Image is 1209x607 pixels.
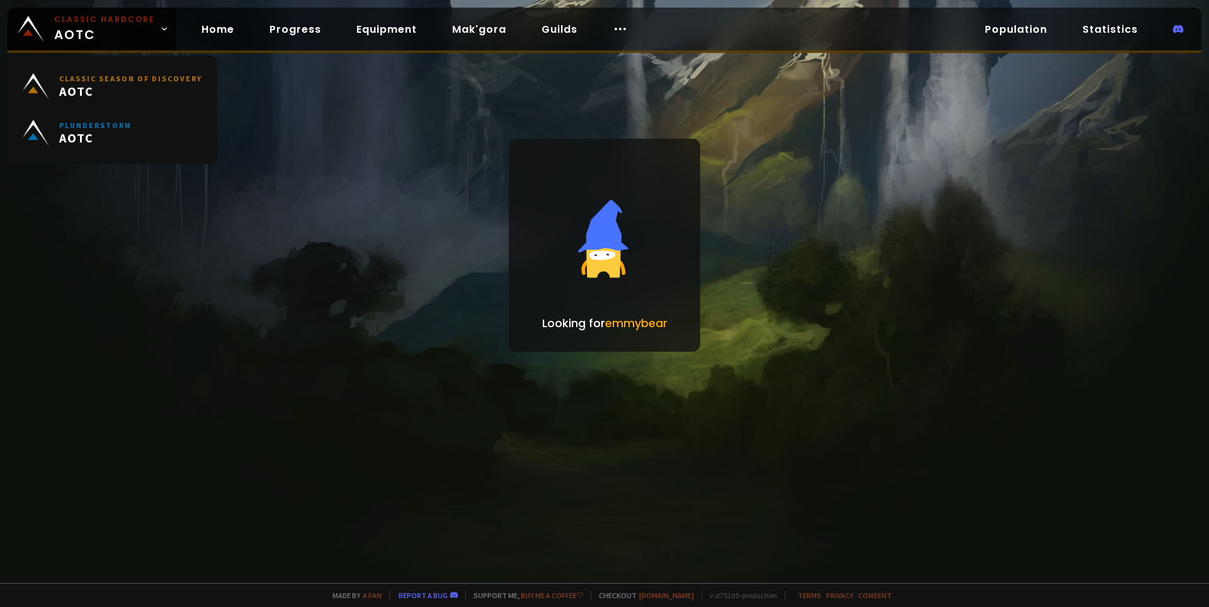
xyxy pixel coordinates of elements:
[826,591,853,600] a: Privacy
[399,591,448,600] a: Report a bug
[15,110,210,156] a: PlunderstormAOTC
[54,14,155,25] small: Classic Hardcore
[59,74,202,83] small: Classic Season of Discovery
[605,315,667,331] span: emmybear
[639,591,694,600] a: [DOMAIN_NAME]
[59,83,202,99] span: AOTC
[54,14,155,44] span: AOTC
[191,16,244,42] a: Home
[259,16,331,42] a: Progress
[1072,16,1148,42] a: Statistics
[701,591,777,600] span: v. d752d5 - production
[346,16,427,42] a: Equipment
[531,16,587,42] a: Guilds
[975,16,1057,42] a: Population
[363,591,382,600] a: a fan
[442,16,516,42] a: Mak'gora
[8,8,176,50] a: Classic HardcoreAOTC
[59,130,132,146] span: AOTC
[59,120,132,130] small: Plunderstorm
[858,591,892,600] a: Consent
[521,591,583,600] a: Buy me a coffee
[591,591,694,600] span: Checkout
[15,63,210,110] a: Classic Season of DiscoveryAOTC
[325,591,382,600] span: Made by
[798,591,821,600] a: Terms
[542,315,667,332] p: Looking for
[465,591,583,600] span: Support me,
